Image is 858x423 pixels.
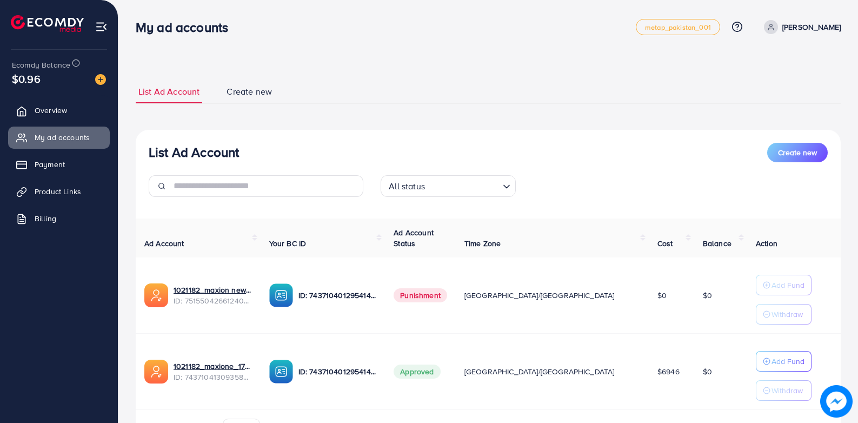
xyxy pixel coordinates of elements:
span: List Ad Account [138,85,199,98]
a: Billing [8,208,110,229]
p: [PERSON_NAME] [782,21,841,34]
img: ic-ads-acc.e4c84228.svg [144,283,168,307]
p: Add Fund [771,355,804,368]
a: metap_pakistan_001 [636,19,720,35]
span: [GEOGRAPHIC_DATA]/[GEOGRAPHIC_DATA] [464,290,615,301]
span: ID: 7515504266124050440 [174,295,252,306]
span: Time Zone [464,238,501,249]
img: image [95,74,106,85]
span: My ad accounts [35,132,90,143]
p: Withdraw [771,384,803,397]
span: Overview [35,105,67,116]
a: [PERSON_NAME] [760,20,841,34]
a: Payment [8,154,110,175]
div: <span class='underline'>1021182_maxione_1731585765963</span></br>7437104130935898113 [174,361,252,383]
h3: My ad accounts [136,19,237,35]
a: 1021182_maxion new 2nd_1749839824416 [174,285,252,295]
span: $6946 [657,366,680,377]
span: Ad Account Status [394,227,434,249]
a: Overview [8,100,110,121]
img: ic-ba-acc.ded83a64.svg [269,360,293,384]
span: Balance [703,238,731,249]
img: ic-ba-acc.ded83a64.svg [269,283,293,307]
span: metap_pakistan_001 [645,24,711,31]
button: Add Fund [756,351,812,372]
img: menu [95,21,108,33]
button: Create new [767,143,828,162]
img: ic-ads-acc.e4c84228.svg [144,360,168,384]
img: logo [11,15,84,32]
span: Payment [35,159,65,170]
span: Billing [35,213,56,224]
span: ID: 7437104130935898113 [174,372,252,382]
span: Ecomdy Balance [12,60,70,70]
a: 1021182_maxione_1731585765963 [174,361,252,372]
a: My ad accounts [8,127,110,148]
button: Withdraw [756,380,812,401]
p: Withdraw [771,308,803,321]
div: <span class='underline'>1021182_maxion new 2nd_1749839824416</span></br>7515504266124050440 [174,285,252,307]
span: Action [756,238,777,249]
span: Create new [227,85,272,98]
p: ID: 7437104012954140673 [298,365,377,378]
input: Search for option [428,176,498,194]
span: [GEOGRAPHIC_DATA]/[GEOGRAPHIC_DATA] [464,366,615,377]
span: Create new [778,147,817,158]
span: Punishment [394,288,447,302]
span: Approved [394,365,440,379]
span: $0 [657,290,667,301]
span: $0.96 [12,71,41,87]
p: ID: 7437104012954140673 [298,289,377,302]
span: All status [387,179,427,194]
button: Withdraw [756,304,812,325]
span: Cost [657,238,673,249]
h3: List Ad Account [149,144,239,160]
span: $0 [703,366,712,377]
img: image [820,385,853,418]
button: Add Fund [756,275,812,295]
span: Ad Account [144,238,184,249]
a: Product Links [8,181,110,202]
span: Product Links [35,186,81,197]
div: Search for option [381,175,516,197]
span: Your BC ID [269,238,307,249]
span: $0 [703,290,712,301]
p: Add Fund [771,279,804,292]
